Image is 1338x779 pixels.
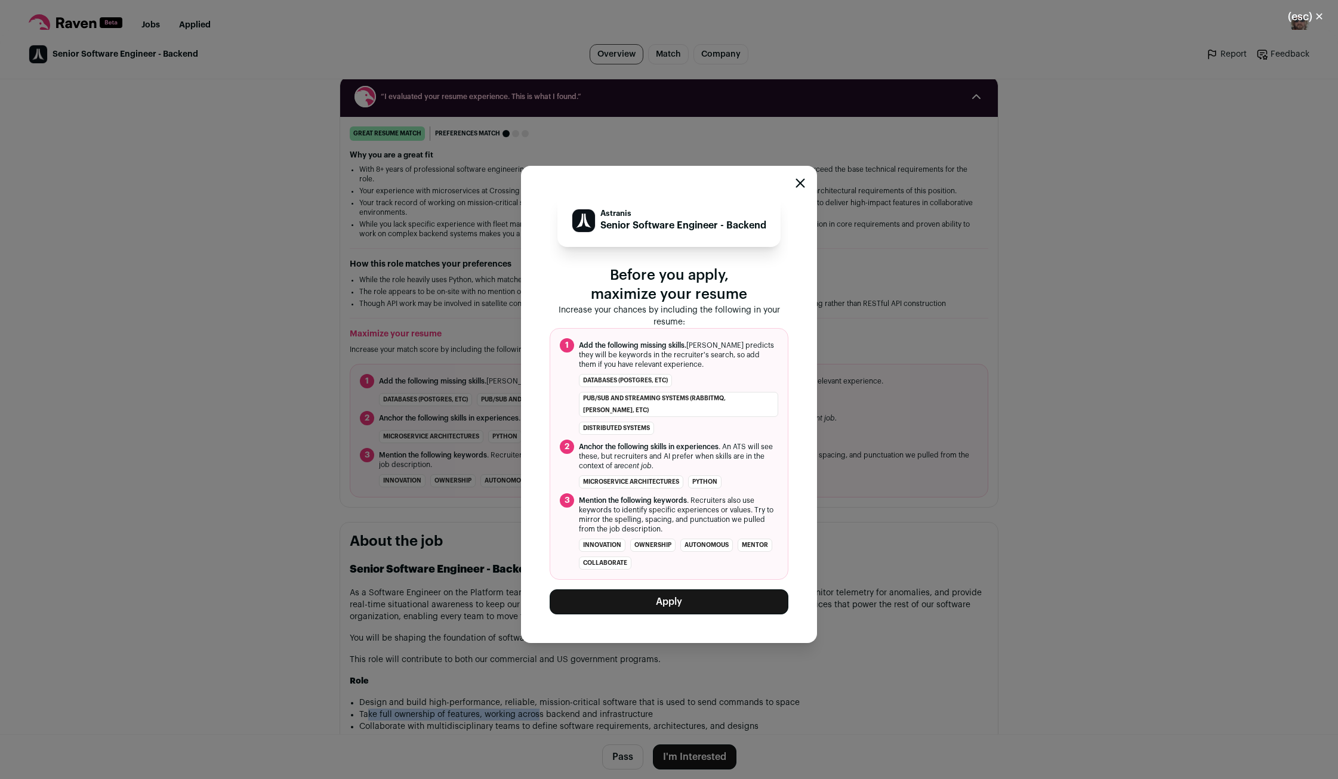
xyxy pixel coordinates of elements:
span: 3 [560,493,574,508]
p: Astranis [600,209,766,218]
span: Mention the following keywords [579,497,687,504]
span: 2 [560,440,574,454]
li: mentor [738,539,772,552]
li: innovation [579,539,625,552]
li: distributed systems [579,422,654,435]
button: Close modal [1274,4,1338,30]
p: Before you apply, maximize your resume [550,266,788,304]
p: Senior Software Engineer - Backend [600,218,766,233]
li: Python [688,475,722,489]
li: pub/sub and streaming systems (RabbitMQ, [PERSON_NAME], etc) [579,392,778,417]
span: 1 [560,338,574,353]
li: databases (Postgres, etc) [579,374,672,387]
button: Apply [550,589,788,614]
span: Anchor the following skills in experiences [579,443,719,450]
li: autonomous [680,539,733,552]
li: microservice architectures [579,475,683,489]
img: 68dba3bc9081990c846d57715f42b135dbd5ff374773d5804bb4299eade37f18.jpg [572,209,595,232]
p: Increase your chances by including the following in your resume: [550,304,788,328]
span: [PERSON_NAME] predicts they will be keywords in the recruiter's search, so add them if you have r... [579,341,778,369]
span: . An ATS will see these, but recruiters and AI prefer when skills are in the context of a [579,442,778,471]
button: Close modal [796,178,805,188]
span: . Recruiters also use keywords to identify specific experiences or values. Try to mirror the spel... [579,496,778,534]
li: collaborate [579,557,631,570]
li: ownership [630,539,676,552]
i: recent job. [618,462,653,469]
span: Add the following missing skills. [579,342,686,349]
